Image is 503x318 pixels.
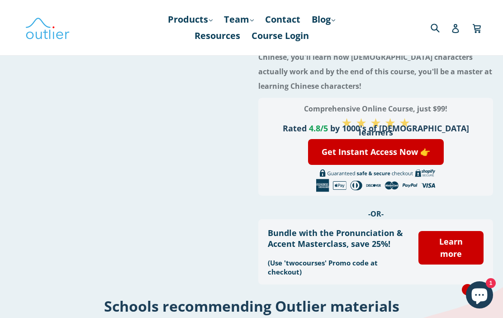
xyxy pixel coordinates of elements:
[10,31,245,163] iframe: Embedded Youtube Video
[330,123,469,138] span: by 1000's of [DEMOGRAPHIC_DATA] learners
[418,231,484,265] a: Learn more
[341,114,410,131] span: ★ ★ ★ ★ ★
[368,209,384,219] span: -OR-
[268,101,484,116] h3: Comprehensive Online Course, just $99!
[428,18,453,37] input: Search
[261,11,305,28] a: Contact
[163,11,217,28] a: Products
[283,123,307,134] span: Rated
[307,11,340,28] a: Blog
[308,139,444,165] a: Get Instant Access Now 👉
[258,35,493,93] h4: In this comprehensive online course developed by a PhD in Chinese, you'll learn how [DEMOGRAPHIC_...
[219,11,258,28] a: Team
[190,28,245,44] a: Resources
[268,258,405,276] h3: (Use 'twocourses' Promo code at checkout)
[309,123,328,134] span: 4.8/5
[268,227,405,249] h3: Bundle with the Pronunciation & Accent Masterclass, save 25%!
[25,14,70,41] img: Outlier Linguistics
[247,28,313,44] a: Course Login
[463,281,496,311] inbox-online-store-chat: Shopify online store chat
